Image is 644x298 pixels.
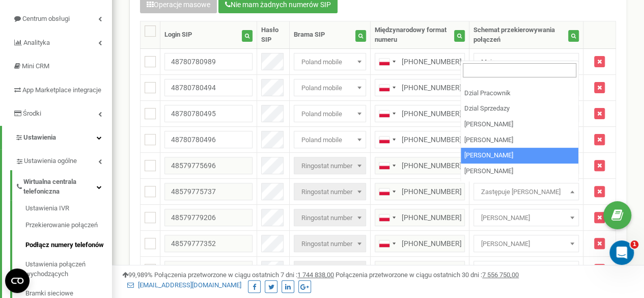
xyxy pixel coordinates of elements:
div: Telephone country code [375,157,399,174]
a: Ustawienia ogólne [15,149,112,170]
input: 512 345 678 [375,157,465,174]
span: Adrian Siemieniak [477,263,575,277]
span: 99,989% [122,271,153,279]
span: Ringostat number [297,159,362,173]
a: Podłącz numery telefonów [25,235,112,255]
u: 1 744 838,00 [297,271,334,279]
span: Ringostat number [297,237,362,251]
span: 1 [630,240,638,249]
input: 512 345 678 [375,105,465,122]
span: Zastępuje Gabriela Mazurkiewicz [473,183,579,200]
li: [PERSON_NAME] [461,132,578,148]
div: Telephone country code [375,261,399,278]
li: Nieprawidłowy numer (nie wybrał 1-3) [461,179,578,195]
span: Połączenia przetworzone w ciągu ostatnich 30 dni : [335,271,519,279]
div: Login SIP [164,30,192,40]
span: App Marketplace integracje [22,86,101,94]
span: Małgorzata Stępień [477,211,575,225]
input: 512 345 678 [375,235,465,252]
span: Mini CRM [22,62,49,70]
a: Ustawienia połączeń wychodzących [25,255,112,284]
input: 512 345 678 [375,209,465,226]
span: Poland mobile [297,107,362,121]
li: [PERSON_NAME] [461,117,578,132]
span: Ringostat number [294,209,366,226]
iframe: Intercom live chat [609,240,634,265]
a: Ustawienia IVR [25,204,112,216]
span: Ringostat number [294,235,366,252]
span: Poland mobile [294,105,366,122]
li: Dzial Pracownik [461,86,578,101]
button: Open CMP widget [5,268,30,293]
span: Ringostat number [294,183,366,200]
span: Wirtualna centrala telefoniczna [23,177,97,196]
li: [PERSON_NAME] [461,148,578,164]
div: Międzynarodowy format numeru [375,25,454,44]
div: Telephone country code [375,209,399,226]
span: Adrian Siemieniak [473,261,579,278]
span: Ringostat number [297,211,362,225]
span: Poland mobile [294,131,366,148]
th: Hasło SIP [257,21,290,49]
span: Centrum obsługi [22,15,70,22]
span: Analityka [23,39,50,46]
span: Poland mobile [294,53,366,70]
div: Telephone country code [375,105,399,122]
span: Gabriela Mazurkiewicz [473,235,579,252]
a: Ustawienia [2,126,112,150]
a: Przekierowanie połączeń [25,215,112,235]
div: Telephone country code [375,235,399,252]
span: Poland mobile [297,81,362,95]
span: Gabriela Mazurkiewicz [477,237,575,251]
span: Poland mobile [297,55,362,69]
span: Ringostat number [294,157,366,174]
a: Wirtualna centrala telefoniczna [15,170,112,200]
div: Telephone country code [375,131,399,148]
span: Main [477,55,575,69]
div: Telephone country code [375,183,399,200]
div: Brama SIP [294,30,325,40]
li: Dzial Sprzedazy [461,101,578,117]
span: Małgorzata Stępień [473,209,579,226]
input: 512 345 678 [375,53,465,70]
span: Ustawienia ogólne [24,156,77,166]
input: 512 345 678 [375,183,465,200]
span: Poland mobile [297,133,362,147]
span: Ringostat number [297,185,362,199]
span: Połączenia przetworzone w ciągu ostatnich 7 dni : [154,271,334,279]
span: Zastępuje Gabriela Mazurkiewicz [477,185,575,199]
span: Ustawienia [23,133,56,141]
div: Telephone country code [375,53,399,70]
span: Ringostat number [297,263,362,277]
span: Poland mobile [294,79,366,96]
div: Schemat przekierowywania połączeń [473,25,568,44]
input: 512 345 678 [375,261,465,278]
u: 7 556 750,00 [482,271,519,279]
span: Main [473,53,579,70]
div: Telephone country code [375,79,399,96]
input: 512 345 678 [375,79,465,96]
li: [PERSON_NAME] [461,164,578,179]
a: [EMAIL_ADDRESS][DOMAIN_NAME] [127,281,241,289]
input: 512 345 678 [375,131,465,148]
span: Ringostat number [294,261,366,278]
span: Środki [23,110,41,117]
